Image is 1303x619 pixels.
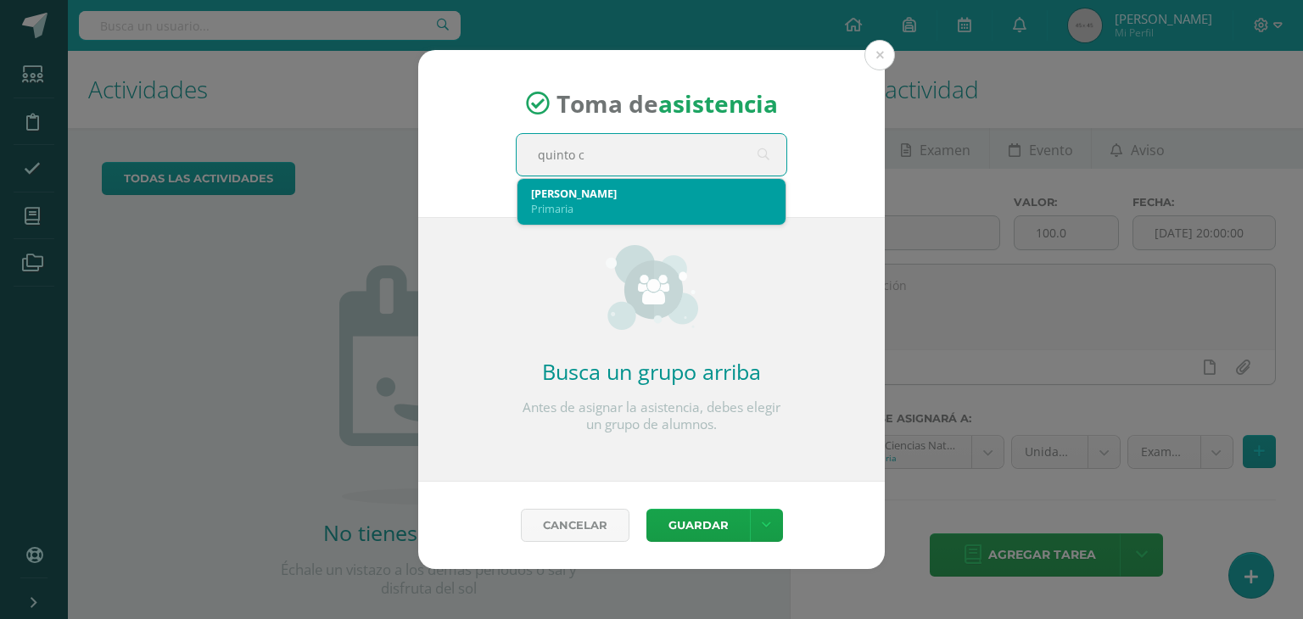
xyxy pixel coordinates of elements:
[521,509,629,542] a: Cancelar
[517,134,786,176] input: Busca un grado o sección aquí...
[646,509,750,542] button: Guardar
[658,87,778,120] strong: asistencia
[864,40,895,70] button: Close (Esc)
[516,399,787,433] p: Antes de asignar la asistencia, debes elegir un grupo de alumnos.
[556,87,778,120] span: Toma de
[516,357,787,386] h2: Busca un grupo arriba
[531,201,772,216] div: Primaria
[606,245,698,330] img: groups_small.png
[531,186,772,201] div: [PERSON_NAME]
